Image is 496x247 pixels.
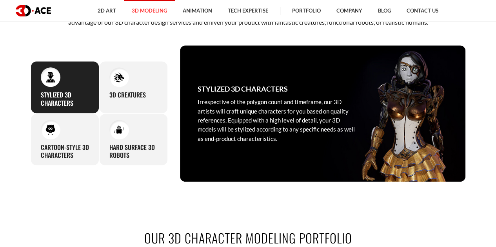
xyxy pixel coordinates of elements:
[114,72,124,83] img: 3D Creatures
[45,124,56,135] img: Cartoon-Style 3D Characters
[41,143,89,160] h3: Cartoon-Style 3D Characters
[198,83,288,94] h3: Stylized 3D Characters
[109,91,146,99] h3: 3D Creatures
[198,97,358,143] p: Irrespective of the polygon count and timeframe, our 3D artists will craft unique characters for ...
[109,143,158,160] h3: Hard Surface 3D Robots
[45,72,56,83] img: Stylized 3D Characters
[16,5,51,16] img: logo dark
[31,229,466,247] h2: OUR 3D CHARACTER MODELING PORTFOLIO
[41,91,89,107] h3: Stylized 3D Characters
[114,124,124,135] img: Hard Surface 3D Robots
